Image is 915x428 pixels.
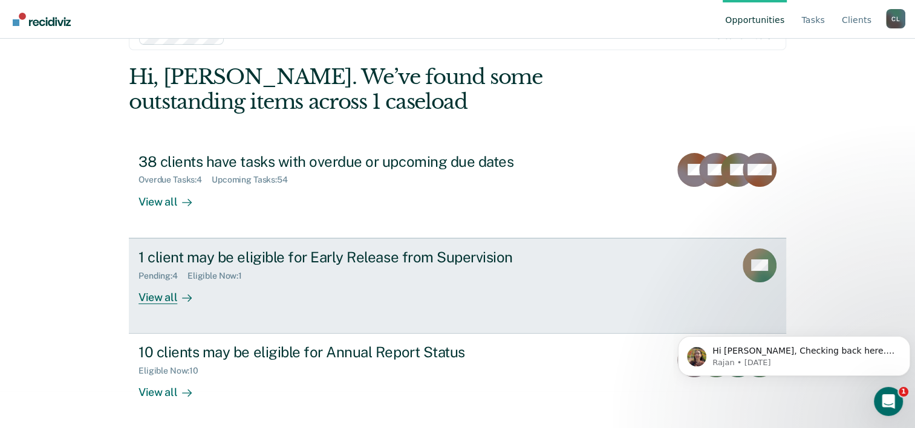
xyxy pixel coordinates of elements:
div: C L [886,9,905,28]
div: View all [138,280,206,304]
img: Recidiviz [13,13,71,26]
button: Profile dropdown button [886,9,905,28]
div: Overdue Tasks : 4 [138,175,212,185]
iframe: Intercom notifications message [673,311,915,395]
div: Pending : 4 [138,271,187,281]
iframe: Intercom live chat [874,387,903,416]
div: Eligible Now : 10 [138,366,208,376]
a: 1 client may be eligible for Early Release from SupervisionPending:4Eligible Now:1View all [129,238,786,334]
div: 1 client may be eligible for Early Release from Supervision [138,248,563,266]
div: Eligible Now : 1 [187,271,252,281]
div: Upcoming Tasks : 54 [212,175,298,185]
span: 1 [899,387,908,397]
div: View all [138,376,206,400]
a: 38 clients have tasks with overdue or upcoming due datesOverdue Tasks:4Upcoming Tasks:54View all [129,143,786,238]
div: 38 clients have tasks with overdue or upcoming due dates [138,153,563,170]
div: Hi, [PERSON_NAME]. We’ve found some outstanding items across 1 caseload [129,65,654,114]
div: View all [138,185,206,209]
div: 10 clients may be eligible for Annual Report Status [138,343,563,361]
